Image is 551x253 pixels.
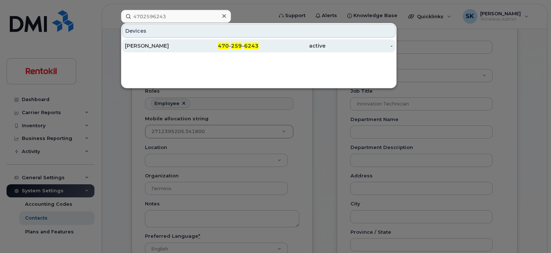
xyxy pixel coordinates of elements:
a: [PERSON_NAME]470-259-6243active- [122,39,396,52]
div: Devices [122,24,396,38]
div: active [259,42,325,49]
div: - [325,42,392,49]
iframe: Messenger Launcher [519,221,546,248]
span: 470 [218,43,229,49]
span: 259 [231,43,242,49]
input: Find something... [121,10,231,23]
span: 6243 [244,43,259,49]
div: - - [192,42,259,49]
div: [PERSON_NAME] [125,42,192,49]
